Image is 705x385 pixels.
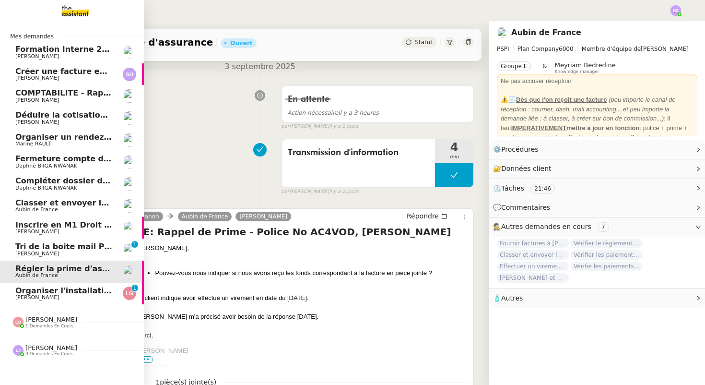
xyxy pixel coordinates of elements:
[155,268,470,278] li: Pouvez-vous nous indiquer si nous avons reçu les fonds correspondant à la facture en pièce jointe ?
[282,122,359,131] small: [PERSON_NAME]
[501,96,676,122] em: (peu importe le canal de réception : courrier, dash, mail accounting... et peu importe la demande...
[516,96,607,103] u: Dès que l'on reçoit une facture
[15,141,51,147] span: Marine RAULT
[571,239,643,248] span: Vérifier le règlement de la facture
[555,61,616,69] span: Meyriam Bedredine
[13,317,23,327] img: svg
[489,289,705,308] div: 🧴Autres
[511,28,581,37] a: Aubin de France
[497,61,531,71] nz-tag: Groupe E
[501,165,552,172] span: Données client
[136,356,153,363] span: •••
[123,68,136,81] img: svg
[489,140,705,159] div: ⚙️Procédures
[25,324,73,329] span: 1 demandes en cours
[555,61,616,74] app-user-label: Knowledge manager
[571,250,643,260] span: Vérifier les paiements reçus
[493,204,554,211] span: 💬
[133,241,137,250] p: 1
[497,262,569,271] span: Effectuer un virement urgent
[136,347,188,354] span: [PERSON_NAME]
[501,223,591,230] span: Autres demandes en cours
[15,154,194,163] span: Fermeture compte domiciliation Kandbaz
[435,142,473,153] span: 4
[497,273,569,283] span: [PERSON_NAME] et envoyer la facture à [PERSON_NAME]
[25,351,73,357] span: 9 demandes en cours
[497,27,507,38] img: users%2FSclkIUIAuBOhhDrbgjtrSikBoD03%2Favatar%2F48cbc63d-a03d-4817-b5bf-7f7aeed5f2a9
[123,243,136,256] img: users%2FTDxDvmCjFdN3QFePFNGdQUcJcQk1%2Favatar%2F0cfb3a67-8790-4592-a9ec-92226c678442
[329,122,358,131] span: il y a 2 jours
[123,287,136,300] img: svg
[15,206,58,213] span: Aubin de France
[178,212,232,221] a: Aubin de France
[501,204,550,211] span: Commentaires
[15,97,59,103] span: [PERSON_NAME]
[136,243,470,253] div: [PERSON_NAME],
[15,67,210,76] span: Créer une facture en anglais immédiatement
[25,316,77,323] span: [PERSON_NAME]
[123,177,136,191] img: users%2FKPVW5uJ7nAf2BaBJPZnFMauzfh73%2Favatar%2FDigitalCollectionThumbnailHandler.jpeg
[501,145,539,153] span: Procédures
[4,32,59,41] span: Mes demandes
[497,250,569,260] span: Classer et envoyer la facture de renouvellement
[530,184,555,193] nz-tag: 21:46
[136,363,168,370] span: Assistante
[288,109,339,116] span: Action nécessaire
[282,122,290,131] span: par
[511,124,566,132] u: IMPERATIVEMENT
[489,159,705,178] div: 🔐Données client
[288,95,329,104] span: En attente
[493,294,523,302] span: 🧴
[15,272,58,278] span: Aubin de France
[403,211,451,221] button: Répondre
[493,184,563,192] span: ⏲️
[582,46,641,52] span: Membre d'équipe de
[15,229,59,235] span: [PERSON_NAME]
[493,163,555,174] span: 🔐
[489,217,705,236] div: 🕵️Autres demandes en cours 7
[15,119,59,125] span: [PERSON_NAME]
[131,241,138,248] nz-badge-sup: 1
[282,188,359,196] small: [PERSON_NAME]
[123,221,136,234] img: users%2FTDxDvmCjFdN3QFePFNGdQUcJcQk1%2Favatar%2F0cfb3a67-8790-4592-a9ec-92226c678442
[493,144,543,155] span: ⚙️
[288,145,429,160] span: Transmission d'information
[123,265,136,278] img: users%2FSclkIUIAuBOhhDrbgjtrSikBoD03%2Favatar%2F48cbc63d-a03d-4817-b5bf-7f7aeed5f2a9
[501,294,523,302] span: Autres
[136,225,470,239] h4: RE: Rappel de Prime - Police No AC4VOD, [PERSON_NAME]
[598,222,609,232] nz-tag: 7
[559,46,574,52] span: 6000
[123,111,136,125] img: users%2Fa6PbEmLwvGXylUqKytRPpDpAx153%2Favatar%2Ffanny.png
[15,198,224,207] span: Classer et envoyer la facture de renouvellement
[501,184,524,192] span: Tâches
[123,155,136,168] img: users%2FKPVW5uJ7nAf2BaBJPZnFMauzfh73%2Favatar%2FDigitalCollectionThumbnailHandler.jpeg
[555,69,599,74] span: Knowledge manager
[123,46,136,59] img: users%2Fa6PbEmLwvGXylUqKytRPpDpAx153%2Favatar%2Ffanny.png
[15,185,77,191] span: Daphné BIIGA NWANAK
[282,188,290,196] span: par
[489,198,705,217] div: 💬Commentaires
[15,220,155,229] span: Inscrire en M1 Droit des affaires
[15,286,161,295] span: Organiser l'installation de la fibre
[497,239,569,248] span: Fournir factures à [PERSON_NAME]
[511,124,640,132] strong: mettre à jour en fonction
[15,75,59,81] span: [PERSON_NAME]
[136,293,470,303] div: Le client indique avoir effectué un virement en date du [DATE].
[489,179,705,198] div: ⏲️Tâches 21:46
[15,88,283,97] span: COMPTABILITE - Rapprochement bancaire - 1 septembre 2025
[136,331,470,340] div: Merci,
[136,312,470,322] div: [PERSON_NAME] m'a précisé avoir besoin de la réponse [DATE].
[501,95,693,151] div: ⚠️🧾 : il faut : police + prime + courtage + classer dans Brokin + classer dans Drive dossier Fact...
[15,251,59,257] span: [PERSON_NAME]
[217,60,303,73] span: 3 septembre 2025
[15,264,136,273] span: Régler la prime d'assurance
[15,110,233,120] span: Déduire la cotisation de 3671,25€ du reversement
[15,176,252,185] span: Compléter dossier domiciliation asso sur Se Domicilier
[15,163,77,169] span: Daphné BIIGA NWANAK
[123,133,136,147] img: users%2Fo4K84Ijfr6OOM0fa5Hz4riIOf4g2%2Favatar%2FChatGPT%20Image%201%20aou%CC%82t%202025%2C%2010_2...
[230,40,252,46] div: Ouvert
[131,285,138,291] nz-badge-sup: 1
[497,46,509,52] span: PSPI
[123,199,136,213] img: users%2FSclkIUIAuBOhhDrbgjtrSikBoD03%2Favatar%2F48cbc63d-a03d-4817-b5bf-7f7aeed5f2a9
[25,344,77,351] span: [PERSON_NAME]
